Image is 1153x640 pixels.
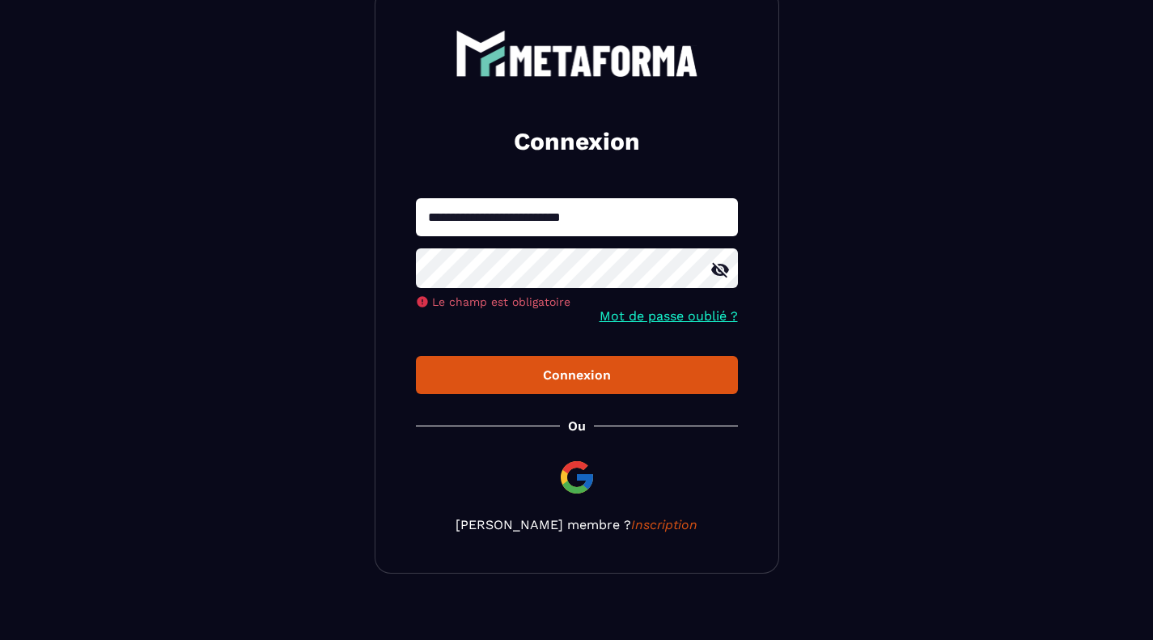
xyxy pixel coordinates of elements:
[432,295,570,308] span: Le champ est obligatoire
[416,356,738,394] button: Connexion
[568,418,586,434] p: Ou
[631,517,697,532] a: Inscription
[435,125,719,158] h2: Connexion
[416,30,738,77] a: logo
[416,517,738,532] p: [PERSON_NAME] membre ?
[456,30,698,77] img: logo
[600,308,738,324] a: Mot de passe oublié ?
[557,458,596,497] img: google
[429,367,725,383] div: Connexion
